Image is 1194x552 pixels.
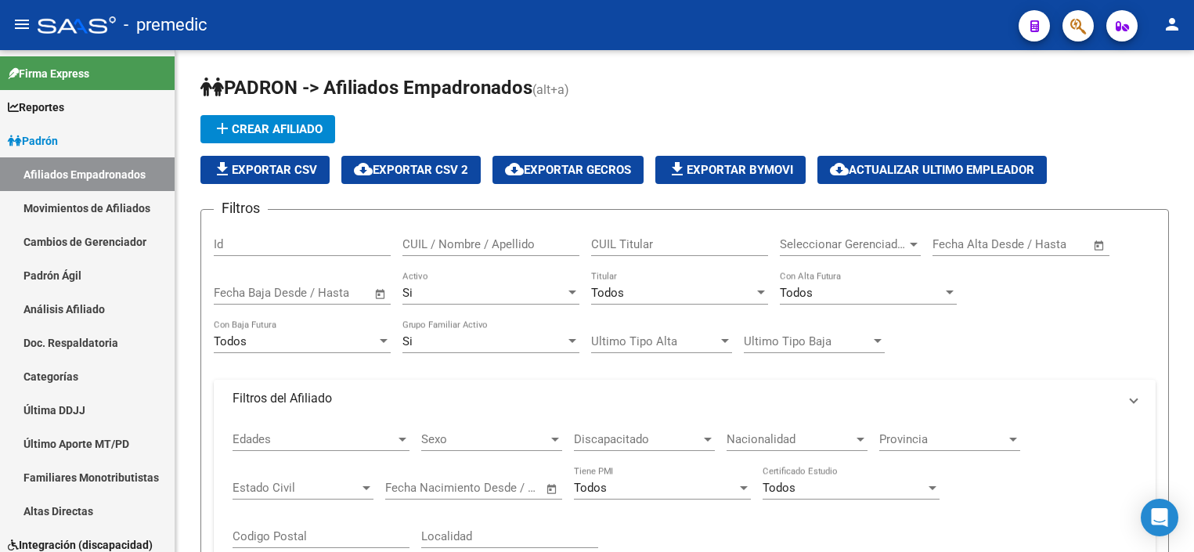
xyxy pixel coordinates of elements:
[997,237,1073,251] input: End date
[214,197,268,219] h3: Filtros
[13,15,31,34] mat-icon: menu
[591,286,624,300] span: Todos
[124,8,207,42] span: - premedic
[8,132,58,150] span: Padrón
[214,380,1156,417] mat-expansion-panel-header: Filtros del Afiliado
[505,163,631,177] span: Exportar GECROS
[505,160,524,179] mat-icon: cloud_download
[213,160,232,179] mat-icon: file_download
[402,334,413,348] span: Si
[532,82,569,97] span: (alt+a)
[450,481,526,495] input: End date
[744,334,871,348] span: Ultimo Tipo Baja
[727,432,853,446] span: Nacionalidad
[591,334,718,348] span: Ultimo Tipo Alta
[354,163,468,177] span: Exportar CSV 2
[214,334,247,348] span: Todos
[574,481,607,495] span: Todos
[1163,15,1181,34] mat-icon: person
[213,163,317,177] span: Exportar CSV
[780,286,813,300] span: Todos
[213,122,323,136] span: Crear Afiliado
[1141,499,1178,536] div: Open Intercom Messenger
[574,432,701,446] span: Discapacitado
[830,163,1034,177] span: Actualizar ultimo Empleador
[341,156,481,184] button: Exportar CSV 2
[200,156,330,184] button: Exportar CSV
[8,65,89,82] span: Firma Express
[233,432,395,446] span: Edades
[879,432,1006,446] span: Provincia
[830,160,849,179] mat-icon: cloud_download
[214,286,265,300] input: Start date
[213,119,232,138] mat-icon: add
[668,160,687,179] mat-icon: file_download
[668,163,793,177] span: Exportar Bymovi
[372,285,390,303] button: Open calendar
[385,481,436,495] input: Start date
[543,480,561,498] button: Open calendar
[279,286,355,300] input: End date
[763,481,795,495] span: Todos
[421,432,548,446] span: Sexo
[233,481,359,495] span: Estado Civil
[780,237,907,251] span: Seleccionar Gerenciador
[8,99,64,116] span: Reportes
[932,237,983,251] input: Start date
[200,77,532,99] span: PADRON -> Afiliados Empadronados
[492,156,644,184] button: Exportar GECROS
[1091,236,1109,254] button: Open calendar
[354,160,373,179] mat-icon: cloud_download
[817,156,1047,184] button: Actualizar ultimo Empleador
[402,286,413,300] span: Si
[233,390,1118,407] mat-panel-title: Filtros del Afiliado
[200,115,335,143] button: Crear Afiliado
[655,156,806,184] button: Exportar Bymovi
